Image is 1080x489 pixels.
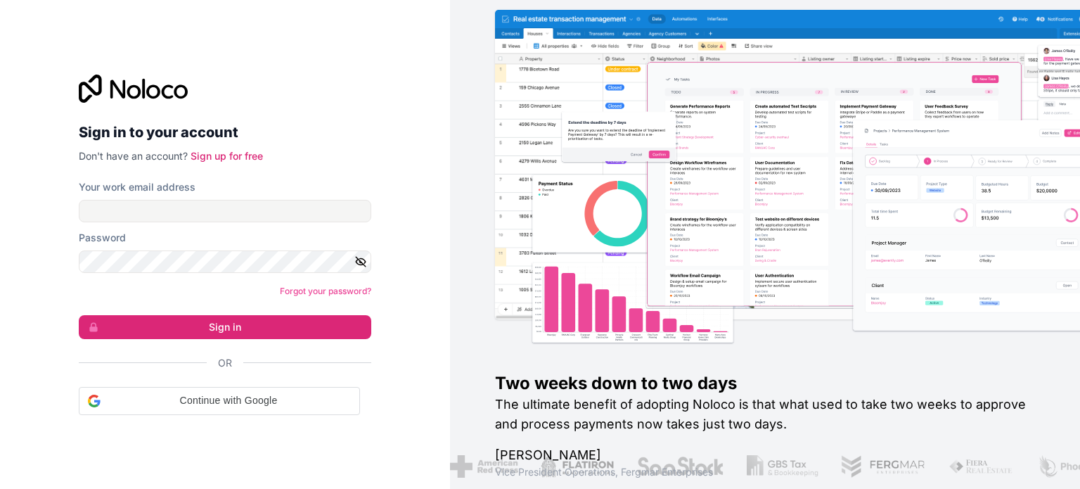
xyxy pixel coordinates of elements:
h2: Sign in to your account [79,120,371,145]
h2: The ultimate benefit of adopting Noloco is that what used to take two weeks to approve and proces... [495,395,1035,434]
label: Your work email address [79,180,195,194]
span: Continue with Google [106,393,351,408]
button: Sign in [79,315,371,339]
span: Or [218,356,232,370]
a: Forgot your password? [280,286,371,296]
input: Password [79,250,371,273]
h1: [PERSON_NAME] [495,445,1035,465]
a: Sign up for free [191,150,263,162]
div: Continue with Google [79,387,360,415]
label: Password [79,231,126,245]
img: /assets/american-red-cross-BAupjrZR.png [432,455,500,478]
h1: Vice President Operations , Fergmar Enterprises [495,465,1035,479]
h1: Two weeks down to two days [495,372,1035,395]
span: Don't have an account? [79,150,188,162]
input: Email address [79,200,371,222]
